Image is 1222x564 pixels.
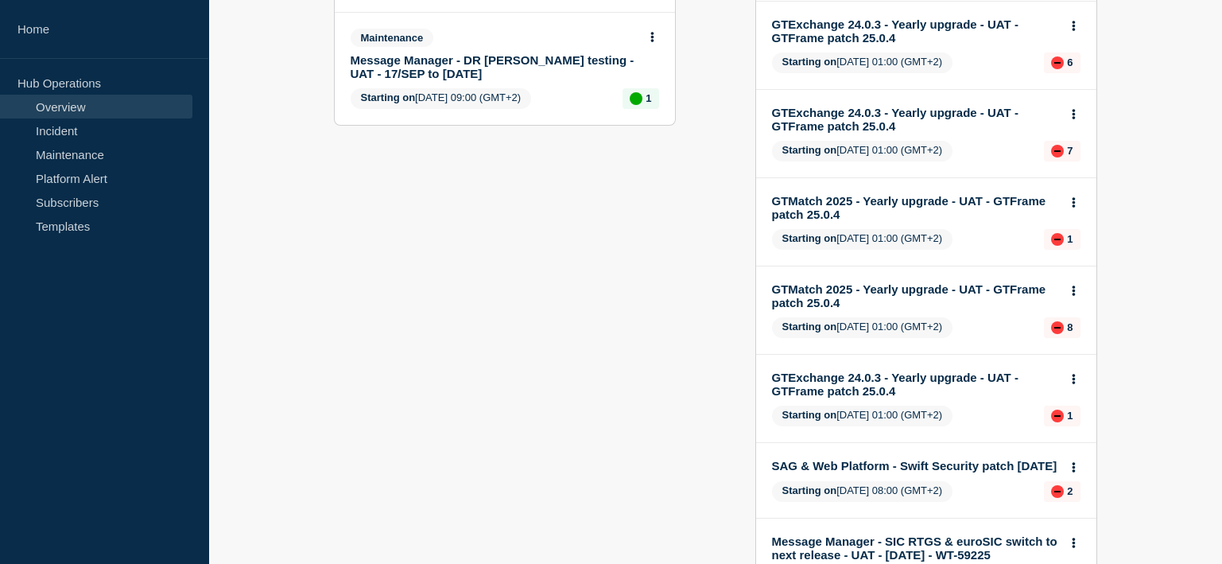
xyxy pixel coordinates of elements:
div: down [1051,233,1064,246]
span: Starting on [782,484,837,496]
p: 7 [1067,145,1073,157]
p: 1 [1067,410,1073,422]
span: [DATE] 01:00 (GMT+2) [772,406,953,426]
span: [DATE] 01:00 (GMT+2) [772,141,953,161]
a: GTExchange 24.0.3 - Yearly upgrade - UAT - GTFrame patch 25.0.4 [772,371,1059,398]
span: [DATE] 01:00 (GMT+2) [772,229,953,250]
a: GTMatch 2025 - Yearly upgrade - UAT - GTFrame patch 25.0.4 [772,194,1059,221]
p: 1 [646,92,651,104]
p: 8 [1067,321,1073,333]
a: GTMatch 2025 - Yearly upgrade - UAT - GTFrame patch 25.0.4 [772,282,1059,309]
a: Message Manager - DR [PERSON_NAME] testing - UAT - 17/SEP to [DATE] [351,53,638,80]
a: SAG & Web Platform - Swift Security patch [DATE] [772,459,1059,473]
div: down [1051,145,1064,158]
div: down [1051,321,1064,334]
div: down [1051,410,1064,422]
span: Starting on [782,56,837,68]
p: 1 [1067,233,1073,245]
div: up [630,92,642,105]
span: Starting on [782,144,837,156]
span: [DATE] 01:00 (GMT+2) [772,53,953,73]
a: GTExchange 24.0.3 - Yearly upgrade - UAT - GTFrame patch 25.0.4 [772,18,1059,45]
div: down [1051,56,1064,69]
div: down [1051,485,1064,498]
span: [DATE] 09:00 (GMT+2) [351,88,532,109]
span: [DATE] 08:00 (GMT+2) [772,481,953,502]
p: 2 [1067,485,1073,497]
a: Message Manager - SIC RTGS & euroSIC switch to next release - UAT - [DATE] - WT-59225 [772,535,1059,562]
span: Starting on [782,409,837,421]
span: Starting on [782,232,837,244]
a: GTExchange 24.0.3 - Yearly upgrade - UAT - GTFrame patch 25.0.4 [772,106,1059,133]
p: 6 [1067,56,1073,68]
span: [DATE] 01:00 (GMT+2) [772,317,953,338]
span: Starting on [361,91,416,103]
span: Starting on [782,321,837,333]
span: Maintenance [351,29,434,47]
